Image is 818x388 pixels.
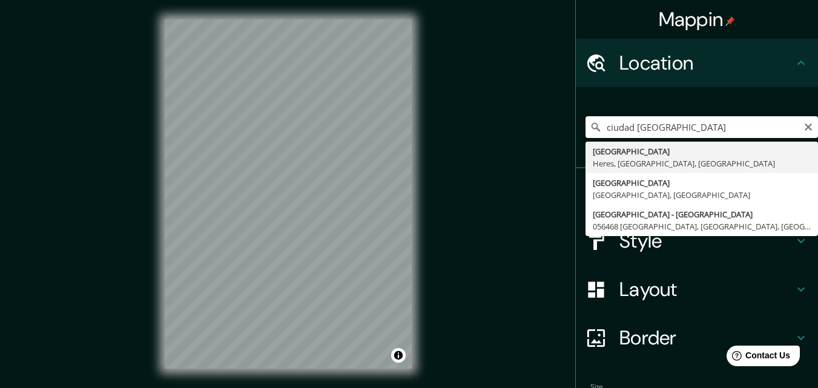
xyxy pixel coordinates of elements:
[593,189,811,201] div: [GEOGRAPHIC_DATA], [GEOGRAPHIC_DATA]
[619,51,794,75] h4: Location
[165,19,412,369] canvas: Map
[803,120,813,132] button: Clear
[619,229,794,253] h4: Style
[576,314,818,362] div: Border
[619,277,794,301] h4: Layout
[576,265,818,314] div: Layout
[659,7,736,31] h4: Mappin
[593,157,811,169] div: Heres, [GEOGRAPHIC_DATA], [GEOGRAPHIC_DATA]
[593,145,811,157] div: [GEOGRAPHIC_DATA]
[619,326,794,350] h4: Border
[391,348,406,363] button: Toggle attribution
[593,208,811,220] div: [GEOGRAPHIC_DATA] - [GEOGRAPHIC_DATA]
[585,116,818,138] input: Pick your city or area
[725,16,735,26] img: pin-icon.png
[576,217,818,265] div: Style
[576,39,818,87] div: Location
[593,177,811,189] div: [GEOGRAPHIC_DATA]
[710,341,805,375] iframe: Help widget launcher
[593,220,811,232] div: 056468 [GEOGRAPHIC_DATA], [GEOGRAPHIC_DATA], [GEOGRAPHIC_DATA]
[576,168,818,217] div: Pins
